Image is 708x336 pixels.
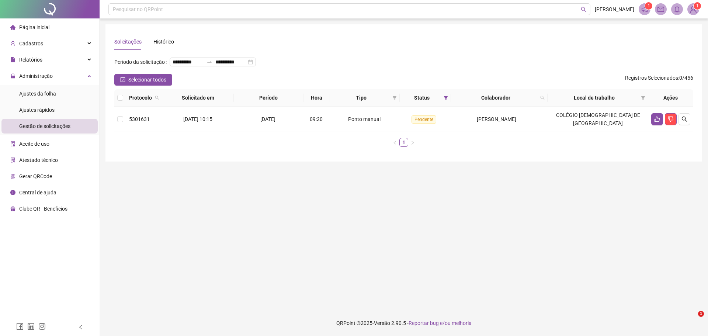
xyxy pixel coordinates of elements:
span: Aceite de uso [19,141,49,147]
span: [PERSON_NAME] [477,116,516,122]
span: Gerar QRCode [19,173,52,179]
label: Período da solicitação [114,56,170,68]
span: filter [641,96,645,100]
div: Histórico [153,38,174,46]
li: 1 [399,138,408,147]
span: Ajustes rápidos [19,107,55,113]
span: Ponto manual [348,116,381,122]
span: filter [639,92,647,103]
span: mail [657,6,664,13]
span: notification [641,6,648,13]
span: search [155,96,159,100]
span: Selecionar todos [128,76,166,84]
li: Próxima página [408,138,417,147]
span: search [681,116,687,122]
span: Ajustes da folha [19,91,56,97]
span: gift [10,206,15,211]
span: like [654,116,660,122]
span: Local de trabalho [551,94,638,102]
span: 1 [648,3,650,8]
li: Página anterior [391,138,399,147]
span: bell [674,6,680,13]
span: search [581,7,586,12]
span: Versão [374,320,390,326]
span: file [10,57,15,62]
span: Central de ajuda [19,190,56,195]
span: 1 [698,311,704,317]
span: Clube QR - Beneficios [19,206,67,212]
span: Protocolo [129,94,152,102]
span: swap-right [206,59,212,65]
span: facebook [16,323,24,330]
span: Página inicial [19,24,49,30]
footer: QRPoint © 2025 - 2.90.5 - [100,310,708,336]
span: Relatórios [19,57,42,63]
span: Reportar bug e/ou melhoria [409,320,472,326]
span: dislike [668,116,674,122]
span: : 0 / 456 [625,74,693,86]
span: check-square [120,77,125,82]
span: Pendente [412,115,436,124]
div: Solicitações [114,38,142,46]
th: Hora [303,89,330,107]
span: Colaborador [454,94,537,102]
span: info-circle [10,190,15,195]
span: search [540,96,545,100]
span: filter [444,96,448,100]
th: Período [234,89,303,107]
span: Gestão de solicitações [19,123,70,129]
span: [PERSON_NAME] [595,5,634,13]
span: lock [10,73,15,79]
sup: Atualize o seu contato no menu Meus Dados [694,2,701,10]
td: COLÉGIO [DEMOGRAPHIC_DATA] DE [GEOGRAPHIC_DATA] [548,107,648,132]
span: Registros Selecionados [625,75,678,81]
span: filter [392,96,397,100]
span: left [78,325,83,330]
span: linkedin [27,323,35,330]
span: [DATE] [260,116,275,122]
button: right [408,138,417,147]
div: Ações [651,94,690,102]
span: Cadastros [19,41,43,46]
span: home [10,25,15,30]
span: 09:20 [310,116,323,122]
span: Tipo [333,94,389,102]
span: audit [10,141,15,146]
span: search [539,92,546,103]
span: [DATE] 10:15 [183,116,212,122]
span: solution [10,157,15,163]
span: filter [442,92,450,103]
span: Status [403,94,441,102]
img: 13968 [688,4,699,15]
span: instagram [38,323,46,330]
span: right [410,141,415,145]
span: 1 [696,3,699,8]
span: filter [391,92,398,103]
span: 5301631 [129,116,150,122]
a: 1 [400,138,408,146]
th: Solicitado em [162,89,234,107]
span: user-add [10,41,15,46]
span: Administração [19,73,53,79]
span: to [206,59,212,65]
button: Selecionar todos [114,74,172,86]
sup: 1 [645,2,652,10]
span: qrcode [10,174,15,179]
span: left [393,141,397,145]
button: left [391,138,399,147]
iframe: Intercom live chat [683,311,701,329]
span: Atestado técnico [19,157,58,163]
span: search [153,92,161,103]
